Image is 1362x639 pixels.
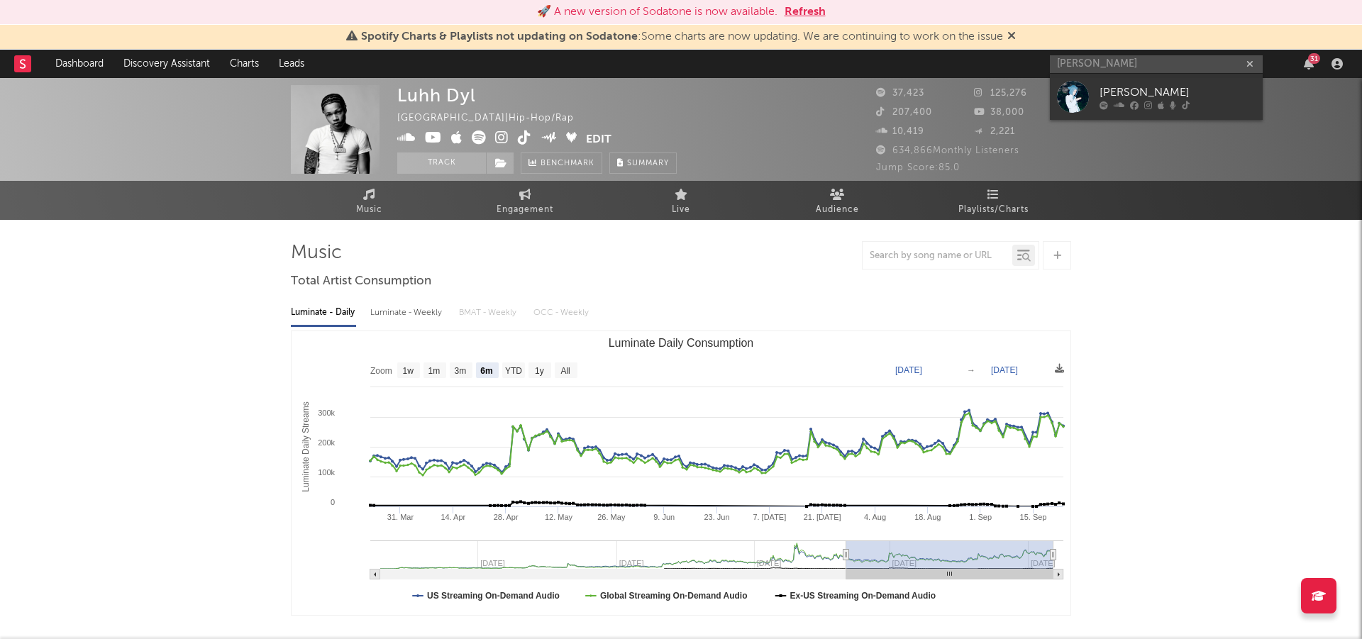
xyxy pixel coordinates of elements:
[447,181,603,220] a: Engagement
[455,366,467,376] text: 3m
[876,127,924,136] span: 10,419
[753,513,786,521] text: 7. [DATE]
[586,130,611,148] button: Edit
[958,201,1029,218] span: Playlists/Charts
[609,337,754,349] text: Luminate Daily Consumption
[387,513,414,521] text: 31. Mar
[480,366,492,376] text: 6m
[545,513,573,521] text: 12. May
[397,152,486,174] button: Track
[397,110,590,127] div: [GEOGRAPHIC_DATA] | Hip-Hop/Rap
[876,146,1019,155] span: 634,866 Monthly Listeners
[535,366,544,376] text: 1y
[895,365,922,375] text: [DATE]
[816,201,859,218] span: Audience
[291,273,431,290] span: Total Artist Consumption
[876,89,924,98] span: 37,423
[113,50,220,78] a: Discovery Assistant
[361,31,638,43] span: Spotify Charts & Playlists not updating on Sodatone
[876,163,960,172] span: Jump Score: 85.0
[505,366,522,376] text: YTD
[269,50,314,78] a: Leads
[974,127,1015,136] span: 2,221
[1308,53,1320,64] div: 31
[441,513,465,521] text: 14. Apr
[1304,58,1314,70] button: 31
[864,513,886,521] text: 4. Aug
[597,513,626,521] text: 26. May
[627,160,669,167] span: Summary
[318,409,335,417] text: 300k
[876,108,932,117] span: 207,400
[318,468,335,477] text: 100k
[220,50,269,78] a: Charts
[974,108,1024,117] span: 38,000
[991,365,1018,375] text: [DATE]
[494,513,519,521] text: 28. Apr
[318,438,335,447] text: 200k
[653,513,675,521] text: 9. Jun
[560,366,570,376] text: All
[497,201,553,218] span: Engagement
[331,498,335,506] text: 0
[1050,55,1263,73] input: Search for artists
[915,181,1071,220] a: Playlists/Charts
[521,152,602,174] a: Benchmark
[974,89,1027,98] span: 125,276
[969,513,992,521] text: 1. Sep
[704,513,729,521] text: 23. Jun
[370,301,445,325] div: Luminate - Weekly
[967,365,975,375] text: →
[790,591,936,601] text: Ex-US Streaming On-Demand Audio
[1007,31,1016,43] span: Dismiss
[397,85,476,106] div: Luhh Dyl
[291,301,356,325] div: Luminate - Daily
[427,591,560,601] text: US Streaming On-Demand Audio
[541,155,594,172] span: Benchmark
[863,250,1012,262] input: Search by song name or URL
[1050,74,1263,120] a: [PERSON_NAME]
[403,366,414,376] text: 1w
[301,401,311,491] text: Luminate Daily Streams
[537,4,777,21] div: 🚀 A new version of Sodatone is now available.
[356,201,382,218] span: Music
[370,366,392,376] text: Zoom
[672,201,690,218] span: Live
[759,181,915,220] a: Audience
[609,152,677,174] button: Summary
[361,31,1003,43] span: : Some charts are now updating. We are continuing to work on the issue
[291,181,447,220] a: Music
[1100,84,1256,101] div: [PERSON_NAME]
[914,513,941,521] text: 18. Aug
[1031,559,1056,567] text: [DATE]
[428,366,441,376] text: 1m
[292,331,1070,615] svg: Luminate Daily Consumption
[785,4,826,21] button: Refresh
[45,50,113,78] a: Dashboard
[1020,513,1047,521] text: 15. Sep
[600,591,748,601] text: Global Streaming On-Demand Audio
[603,181,759,220] a: Live
[804,513,841,521] text: 21. [DATE]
